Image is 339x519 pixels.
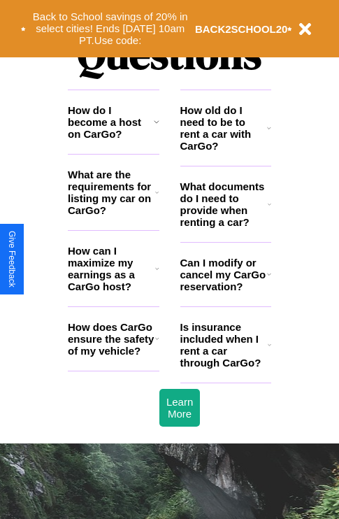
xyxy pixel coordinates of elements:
[68,245,155,292] h3: How can I maximize my earnings as a CarGo host?
[7,231,17,287] div: Give Feedback
[68,104,154,140] h3: How do I become a host on CarGo?
[180,321,268,369] h3: Is insurance included when I rent a car through CarGo?
[180,180,268,228] h3: What documents do I need to provide when renting a car?
[26,7,195,50] button: Back to School savings of 20% in select cities! Ends [DATE] 10am PT.Use code:
[159,389,200,427] button: Learn More
[180,104,268,152] h3: How old do I need to be to rent a car with CarGo?
[195,23,288,35] b: BACK2SCHOOL20
[14,471,48,505] iframe: Intercom live chat
[180,257,267,292] h3: Can I modify or cancel my CarGo reservation?
[68,169,155,216] h3: What are the requirements for listing my car on CarGo?
[68,321,155,357] h3: How does CarGo ensure the safety of my vehicle?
